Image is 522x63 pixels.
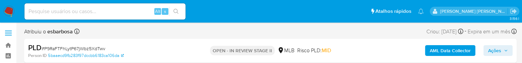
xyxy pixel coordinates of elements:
[426,27,463,36] div: Criou: [DATE]
[425,45,475,56] button: AML Data Collector
[28,42,42,53] b: PLD
[510,8,517,15] a: Sair
[440,8,508,14] p: alessandra.barbosa@mercadopago.com
[465,27,466,36] span: -
[488,45,501,56] span: Ações
[164,8,166,14] span: s
[24,28,73,35] span: Atribuiu o
[468,28,510,35] span: Expira em um mês
[418,8,424,14] a: Notificações
[297,47,331,54] span: Risco PLD:
[430,45,471,56] b: AML Data Collector
[375,8,411,15] span: Atalhos rápidos
[483,45,513,56] button: Ações
[169,7,183,16] button: search-icon
[46,28,73,35] b: esbarbosa
[322,46,331,54] span: MID
[277,47,295,54] div: MLB
[155,8,160,14] span: Alt
[28,53,47,59] b: Person ID
[48,53,124,59] a: 5baaecd9fb283f97dccbb6183ca106da
[24,7,186,16] input: Pesquise usuários ou casos...
[42,45,105,52] span: # P9RaFTFhLytP67jWbz5XdTwv
[210,46,275,55] p: OPEN - IN REVIEW STAGE II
